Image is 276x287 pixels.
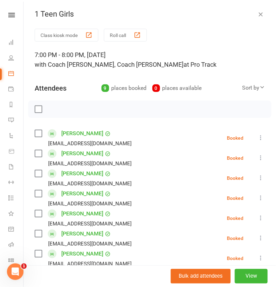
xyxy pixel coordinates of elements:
[101,83,147,93] div: places booked
[227,256,243,261] div: Booked
[8,98,24,113] a: Reports
[35,61,184,68] span: with Coach [PERSON_NAME], Coach [PERSON_NAME]
[61,248,103,259] a: [PERSON_NAME]
[24,10,276,19] div: 1 Teen Girls
[8,35,24,51] a: Dashboard
[235,269,268,284] button: View
[8,82,24,98] a: Payments
[61,188,103,199] a: [PERSON_NAME]
[242,83,265,92] div: Sort by
[7,263,24,280] iframe: Intercom live chat
[184,61,216,68] span: at Pro Track
[8,144,24,160] a: Product Sales
[48,259,132,268] div: [EMAIL_ADDRESS][DOMAIN_NAME]
[35,83,66,93] div: Attendees
[152,83,202,93] div: places available
[8,206,24,222] a: What's New
[152,84,160,92] div: 0
[21,263,27,269] span: 1
[48,159,132,168] div: [EMAIL_ADDRESS][DOMAIN_NAME]
[227,156,243,160] div: Booked
[227,236,243,241] div: Booked
[48,219,132,228] div: [EMAIL_ADDRESS][DOMAIN_NAME]
[227,176,243,180] div: Booked
[35,29,98,41] button: Class kiosk mode
[227,216,243,221] div: Booked
[8,51,24,66] a: People
[61,168,103,179] a: [PERSON_NAME]
[8,253,24,269] a: Class kiosk mode
[35,50,265,70] div: 7:00 PM - 8:00 PM, [DATE]
[61,228,103,239] a: [PERSON_NAME]
[8,222,24,238] a: General attendance kiosk mode
[61,208,103,219] a: [PERSON_NAME]
[227,196,243,201] div: Booked
[171,269,231,284] button: Bulk add attendees
[8,238,24,253] a: Roll call kiosk mode
[104,29,147,41] button: Roll call
[48,199,132,208] div: [EMAIL_ADDRESS][DOMAIN_NAME]
[48,179,132,188] div: [EMAIL_ADDRESS][DOMAIN_NAME]
[101,84,109,92] div: 9
[61,148,103,159] a: [PERSON_NAME]
[61,128,103,139] a: [PERSON_NAME]
[8,66,24,82] a: Calendar
[227,136,243,140] div: Booked
[48,239,132,248] div: [EMAIL_ADDRESS][DOMAIN_NAME]
[48,139,132,148] div: [EMAIL_ADDRESS][DOMAIN_NAME]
